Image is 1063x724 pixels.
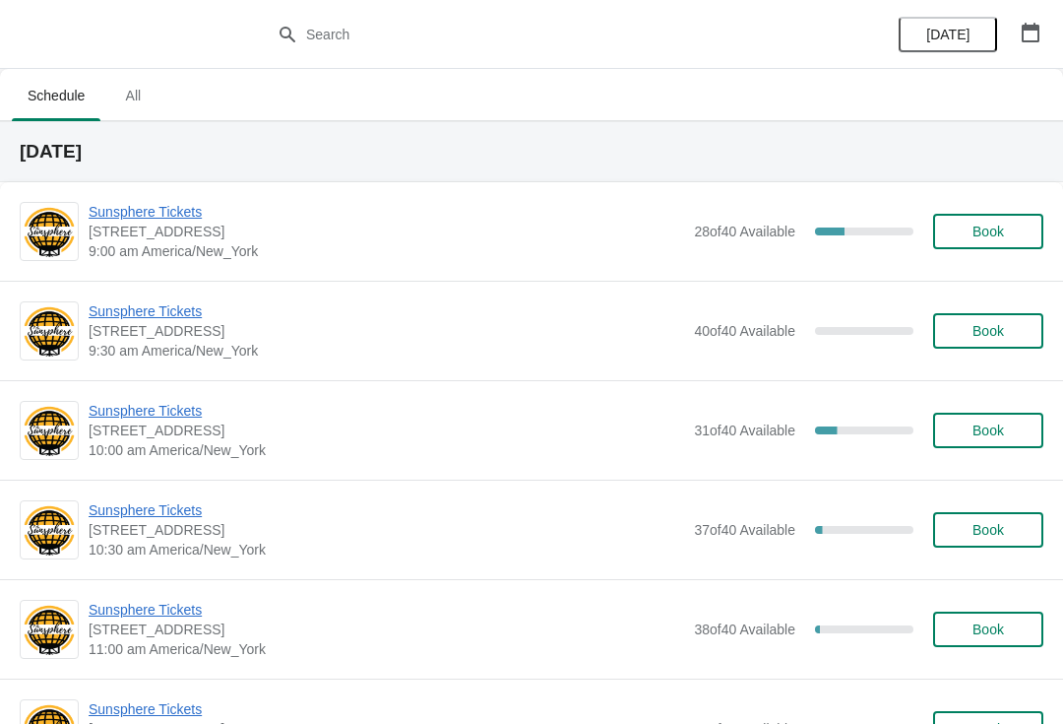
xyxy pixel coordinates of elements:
[972,224,1004,239] span: Book
[21,205,78,259] img: Sunsphere Tickets | 810 Clinch Avenue, Knoxville, TN, USA | 9:00 am America/New_York
[89,639,684,659] span: 11:00 am America/New_York
[21,603,78,657] img: Sunsphere Tickets | 810 Clinch Avenue, Knoxville, TN, USA | 11:00 am America/New_York
[972,622,1004,637] span: Book
[21,304,78,359] img: Sunsphere Tickets | 810 Clinch Avenue, Knoxville, TN, USA | 9:30 am America/New_York
[89,699,684,719] span: Sunsphere Tickets
[89,421,684,440] span: [STREET_ADDRESS]
[89,222,684,241] span: [STREET_ADDRESS]
[972,522,1004,538] span: Book
[89,620,684,639] span: [STREET_ADDRESS]
[933,512,1043,548] button: Book
[12,78,100,113] span: Schedule
[89,301,684,321] span: Sunsphere Tickets
[694,622,795,637] span: 38 of 40 Available
[899,17,997,52] button: [DATE]
[108,78,157,113] span: All
[694,323,795,339] span: 40 of 40 Available
[89,241,684,261] span: 9:00 am America/New_York
[926,27,969,42] span: [DATE]
[89,321,684,341] span: [STREET_ADDRESS]
[972,323,1004,339] span: Book
[933,214,1043,249] button: Book
[933,313,1043,349] button: Book
[20,142,1043,162] h2: [DATE]
[89,520,684,540] span: [STREET_ADDRESS]
[694,423,795,438] span: 31 of 40 Available
[972,423,1004,438] span: Book
[694,522,795,538] span: 37 of 40 Available
[89,202,684,222] span: Sunsphere Tickets
[305,17,797,52] input: Search
[89,600,684,620] span: Sunsphere Tickets
[89,440,684,460] span: 10:00 am America/New_York
[933,413,1043,448] button: Book
[89,341,684,361] span: 9:30 am America/New_York
[21,503,78,558] img: Sunsphere Tickets | 810 Clinch Avenue, Knoxville, TN, USA | 10:30 am America/New_York
[21,404,78,458] img: Sunsphere Tickets | 810 Clinch Avenue, Knoxville, TN, USA | 10:00 am America/New_York
[694,224,795,239] span: 28 of 40 Available
[89,401,684,421] span: Sunsphere Tickets
[89,500,684,520] span: Sunsphere Tickets
[89,540,684,559] span: 10:30 am America/New_York
[933,612,1043,647] button: Book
